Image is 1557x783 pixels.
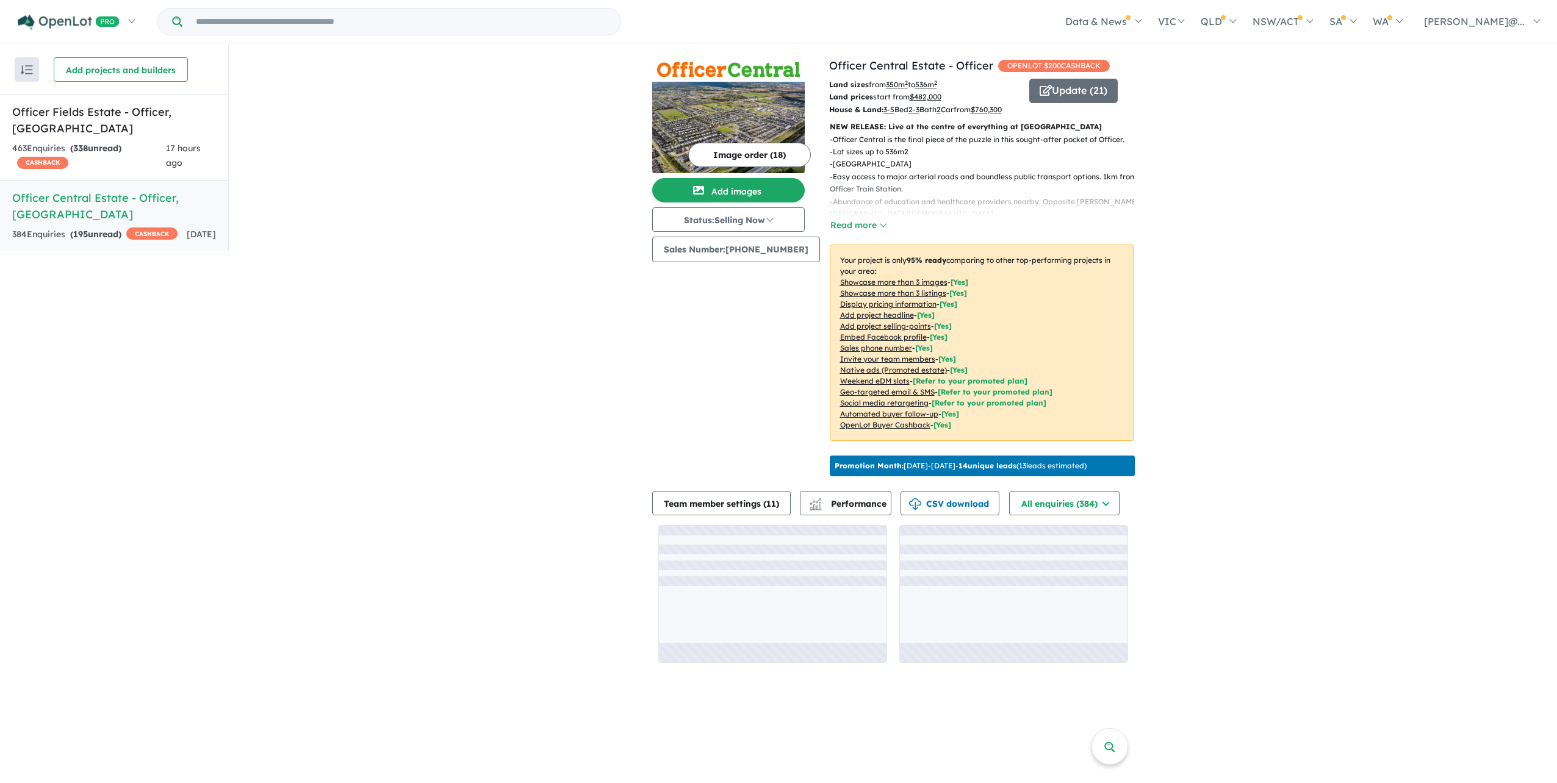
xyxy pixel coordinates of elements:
[652,57,805,173] a: Officer Central Estate - Officer LogoOfficer Central Estate - Officer
[840,277,948,287] u: Showcase more than 3 images
[766,498,776,509] span: 11
[883,105,894,114] u: 3-5
[829,104,1020,116] p: Bed Bath Car from
[905,79,908,86] sup: 2
[840,387,935,396] u: Geo-targeted email & SMS
[840,310,914,320] u: Add project headline
[126,227,178,240] span: CASHBACK
[12,227,178,242] div: 384 Enquir ies
[938,387,1052,396] span: [Refer to your promoted plan]
[830,121,1134,133] p: NEW RELEASE: Live at the centre of everything at [GEOGRAPHIC_DATA]
[652,237,820,262] button: Sales Number:[PHONE_NUMBER]
[12,104,216,137] h5: Officer Fields Estate - Officer , [GEOGRAPHIC_DATA]
[950,365,968,374] span: [Yes]
[840,321,931,331] u: Add project selling-points
[810,498,821,505] img: line-chart.svg
[811,498,886,509] span: Performance
[949,288,967,298] span: [ Yes ]
[652,82,805,173] img: Officer Central Estate - Officer
[840,409,938,418] u: Automated buyer follow-up
[938,354,956,363] span: [ Yes ]
[185,9,618,35] input: Try estate name, suburb, builder or developer
[829,105,883,114] b: House & Land:
[829,59,993,73] a: Officer Central Estate - Officer
[901,491,999,515] button: CSV download
[908,80,937,89] span: to
[934,321,952,331] span: [ Yes ]
[1009,491,1120,515] button: All enquiries (384)
[70,229,121,240] strong: ( unread)
[830,245,1134,441] p: Your project is only comparing to other top-performing projects in your area: - - - - - - - - - -...
[688,143,811,167] button: Image order (18)
[1424,15,1525,27] span: [PERSON_NAME]@...
[941,409,959,418] span: [Yes]
[934,79,937,86] sup: 2
[930,332,948,341] span: [ Yes ]
[652,178,805,202] button: Add images
[840,376,910,385] u: Weekend eDM slots
[830,146,1144,158] p: - Lot sizes up to 536m2
[652,491,791,515] button: Team member settings (11)
[829,92,873,101] b: Land prices
[829,79,1020,91] p: from
[17,157,68,169] span: CASHBACK
[958,461,1016,470] b: 14 unique leads
[886,80,908,89] u: 350 m
[840,288,946,298] u: Showcase more than 3 listings
[915,80,937,89] u: 536 m
[940,299,957,309] span: [ Yes ]
[840,398,929,407] u: Social media retargeting
[840,365,947,374] u: Native ads (Promoted estate)
[933,420,951,429] span: [Yes]
[73,229,88,240] span: 195
[73,143,88,154] span: 338
[913,376,1027,385] span: [Refer to your promoted plan]
[840,354,935,363] u: Invite your team members
[12,141,166,171] div: 463 Enquir ies
[830,218,887,232] button: Read more
[909,498,921,510] img: download icon
[829,80,869,89] b: Land sizes
[187,229,216,240] span: [DATE]
[800,491,891,515] button: Performance
[166,143,201,168] span: 17 hours ago
[810,502,822,510] img: bar-chart.svg
[657,62,800,76] img: Officer Central Estate - Officer Logo
[830,158,1144,170] p: - [GEOGRAPHIC_DATA]
[971,105,1002,114] u: $ 760,300
[840,343,912,352] u: Sales phone number
[830,171,1144,196] p: - Easy access to major arterial roads and boundless public transport options. 1km from Officer Tr...
[12,190,216,223] h5: Officer Central Estate - Officer , [GEOGRAPHIC_DATA]
[18,15,120,30] img: Openlot PRO Logo White
[652,207,805,232] button: Status:Selling Now
[932,398,1046,407] span: [Refer to your promoted plan]
[908,105,919,114] u: 2-3
[998,60,1110,72] span: OPENLOT $ 200 CASHBACK
[21,65,33,74] img: sort.svg
[830,196,1144,221] p: - Abundance of education and healthcare providers nearby. Opposite [PERSON_NAME][GEOGRAPHIC_DATA]...
[830,134,1144,146] p: - Officer Central is the final piece of the puzzle in this sought-after pocket of Officer.
[70,143,121,154] strong: ( unread)
[840,299,937,309] u: Display pricing information
[1029,79,1118,103] button: Update (21)
[835,460,1087,471] p: [DATE] - [DATE] - ( 13 leads estimated)
[840,332,927,341] u: Embed Facebook profile
[910,92,941,101] u: $ 482,000
[917,310,935,320] span: [ Yes ]
[915,343,933,352] span: [ Yes ]
[951,277,968,287] span: [ Yes ]
[840,420,930,429] u: OpenLot Buyer Cashback
[829,91,1020,103] p: start from
[835,461,904,470] b: Promotion Month:
[54,57,188,82] button: Add projects and builders
[937,105,941,114] u: 2
[907,256,946,265] b: 95 % ready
